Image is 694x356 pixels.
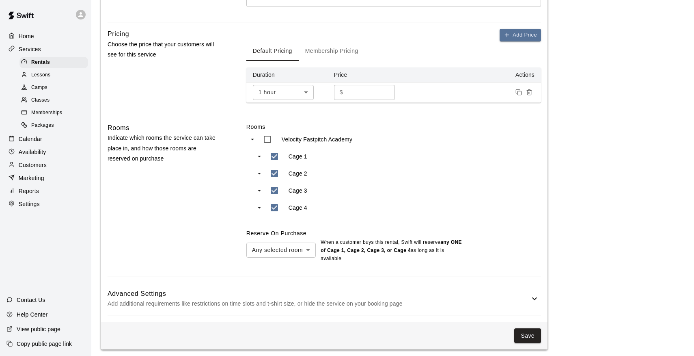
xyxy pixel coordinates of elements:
button: Default Pricing [246,41,299,61]
p: Help Center [17,310,47,319]
th: Duration [246,67,328,82]
p: Choose the price that your customers will see for this service [108,39,220,60]
span: Camps [31,84,47,92]
p: Reports [19,187,39,195]
button: Membership Pricing [299,41,365,61]
p: Marketing [19,174,44,182]
b: any ONE of Cage 1, Cage 2, Cage 3, or Cage 4 [321,239,462,253]
a: Calendar [6,133,85,145]
a: Availability [6,146,85,158]
th: Price [328,67,409,82]
p: Add additional requirements like restrictions on time slots and t-shirt size, or hide the service... [108,299,530,309]
ul: swift facility view [246,131,409,216]
button: Remove price [524,87,535,98]
div: Any selected room [246,243,316,258]
p: Copy public page link [17,340,72,348]
p: Services [19,45,41,53]
p: Cage 4 [289,204,307,212]
span: Classes [31,96,50,104]
div: Camps [19,82,88,93]
div: Memberships [19,107,88,119]
a: Lessons [19,69,91,81]
span: Lessons [31,71,51,79]
div: Packages [19,120,88,131]
span: Packages [31,122,54,130]
a: Memberships [19,107,91,119]
p: Cage 1 [289,152,307,161]
a: Home [6,30,85,42]
div: Lessons [19,69,88,81]
div: Classes [19,95,88,106]
a: Customers [6,159,85,171]
label: Rooms [246,123,541,131]
div: 1 hour [253,85,314,100]
p: Calendar [19,135,42,143]
span: Memberships [31,109,62,117]
p: Home [19,32,34,40]
th: Actions [409,67,541,82]
button: Add Price [500,29,541,41]
p: When a customer buys this rental , Swift will reserve as long as it is available [321,239,463,263]
a: Reports [6,185,85,197]
p: Customers [19,161,47,169]
p: Cage 2 [289,169,307,178]
span: Rentals [31,59,50,67]
label: Reserve On Purchase [246,230,306,237]
a: Settings [6,198,85,210]
a: Rentals [19,56,91,69]
p: Indicate which rooms the service can take place in, and how those rooms are reserved on purchase [108,133,220,164]
div: Rentals [19,57,88,68]
div: Advanced SettingsAdd additional requirements like restrictions on time slots and t-shirt size, or... [108,283,541,315]
h6: Pricing [108,29,129,39]
a: Marketing [6,172,85,184]
a: Packages [19,119,91,132]
p: $ [340,88,343,97]
p: View public page [17,325,60,333]
h6: Advanced Settings [108,289,530,299]
p: Contact Us [17,296,45,304]
a: Services [6,43,85,55]
a: Classes [19,94,91,107]
p: Velocity Fastpitch Academy [282,135,352,143]
button: Duplicate price [513,87,524,98]
p: Availability [19,148,46,156]
p: Settings [19,200,40,208]
button: Save [514,328,541,343]
h6: Rooms [108,123,129,133]
p: Cage 3 [289,187,307,195]
a: Camps [19,82,91,94]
